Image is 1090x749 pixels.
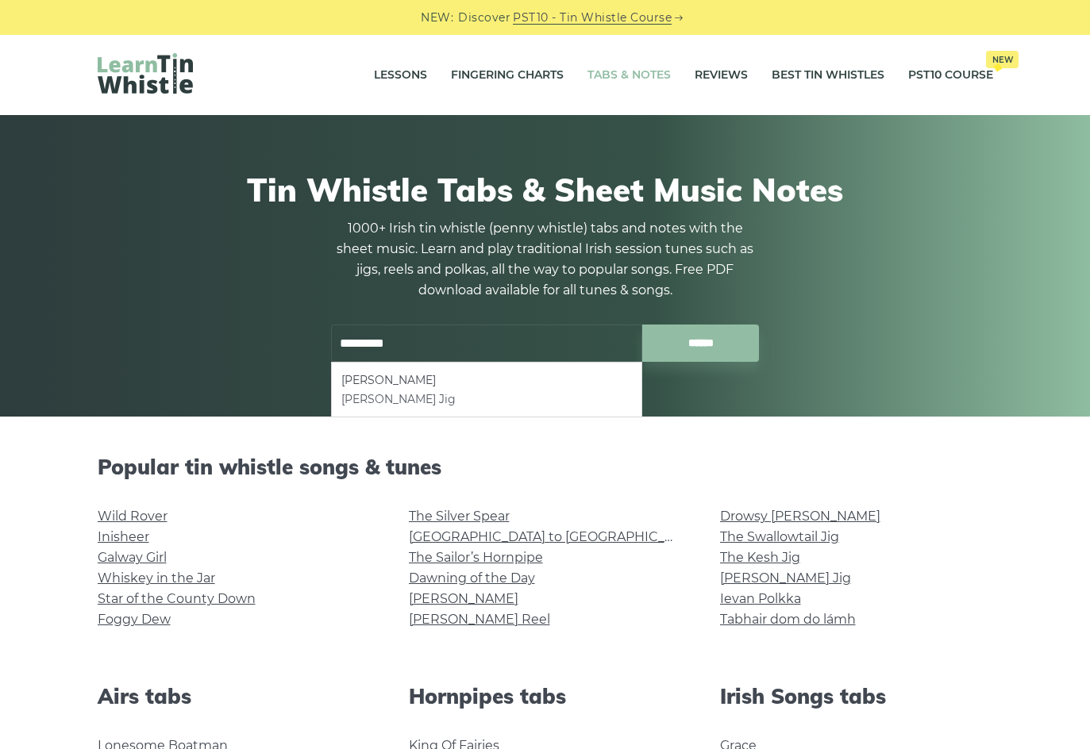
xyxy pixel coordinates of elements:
a: [PERSON_NAME] Reel [409,612,550,627]
a: Star of the County Down [98,591,256,606]
img: LearnTinWhistle.com [98,53,193,94]
a: [PERSON_NAME] Jig [720,570,851,586]
a: Drowsy [PERSON_NAME] [720,509,880,524]
a: Whiskey in the Jar [98,570,215,586]
span: New [986,51,1019,68]
a: [GEOGRAPHIC_DATA] to [GEOGRAPHIC_DATA] [409,529,702,544]
a: Inisheer [98,529,149,544]
p: 1000+ Irish tin whistle (penny whistle) tabs and notes with the sheet music. Learn and play tradi... [331,218,760,301]
h1: Tin Whistle Tabs & Sheet Music Notes [98,171,993,209]
a: Wild Rover [98,509,168,524]
a: The Silver Spear [409,509,510,524]
a: PST10 CourseNew [908,56,993,95]
a: Fingering Charts [451,56,564,95]
a: Ievan Polkka [720,591,801,606]
a: Reviews [695,56,748,95]
a: [PERSON_NAME] [409,591,518,606]
li: [PERSON_NAME] Jig [341,390,632,409]
a: Tabhair dom do lámh [720,612,856,627]
a: The Sailor’s Hornpipe [409,550,543,565]
h2: Hornpipes tabs [409,684,682,709]
a: The Kesh Jig [720,550,800,565]
a: Foggy Dew [98,612,171,627]
h2: Irish Songs tabs [720,684,993,709]
a: Tabs & Notes [587,56,671,95]
h2: Airs tabs [98,684,371,709]
li: [PERSON_NAME] [341,371,632,390]
a: Lessons [374,56,427,95]
a: Dawning of the Day [409,570,535,586]
a: The Swallowtail Jig [720,529,839,544]
a: Galway Girl [98,550,167,565]
a: Best Tin Whistles [772,56,884,95]
h2: Popular tin whistle songs & tunes [98,455,993,479]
